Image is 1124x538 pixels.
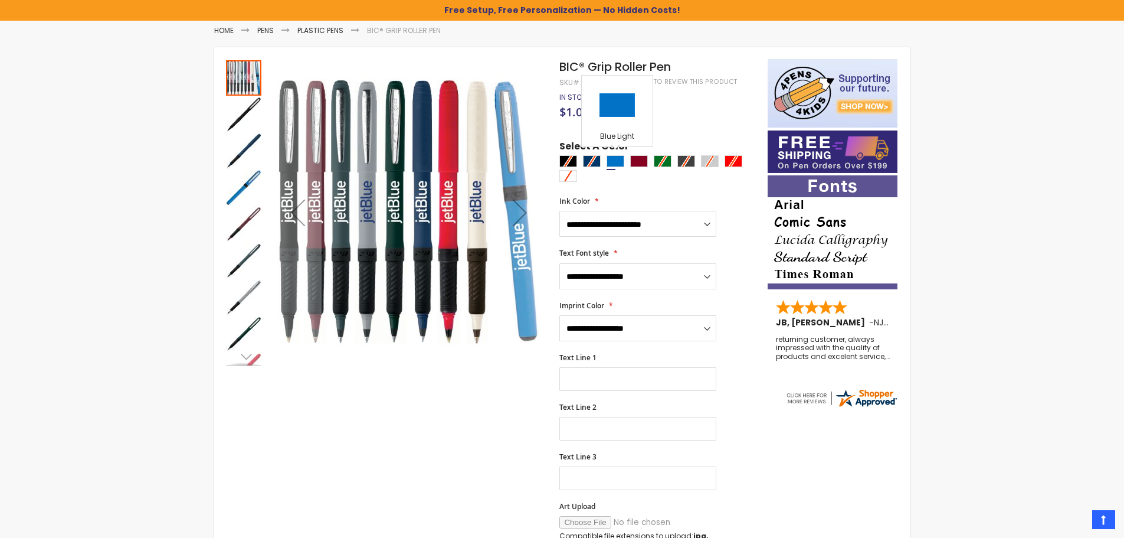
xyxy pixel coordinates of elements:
[768,175,897,289] img: font-personalization-examples
[559,140,629,156] span: Select A Color
[559,452,597,462] span: Text Line 3
[613,77,737,86] a: Be the first to review this product
[226,96,263,132] div: BIC® Grip Roller Pen
[274,59,322,366] div: Previous
[496,59,543,366] div: Next
[776,335,890,361] div: returning customer, always impressed with the quality of products and excelent service, will retu...
[226,348,261,366] div: Next
[559,501,595,511] span: Art Upload
[559,248,609,258] span: Text Font style
[559,104,589,120] span: $1.02
[630,155,648,167] div: Burgundy
[226,280,261,315] img: BIC® Grip Roller Pen
[297,25,343,35] a: Plastic Pens
[559,58,671,75] span: BIC® Grip Roller Pen
[226,133,261,169] img: BIC® Grip Roller Pen
[274,76,544,346] img: BIC® Grip Roller Pen
[226,169,263,206] div: BIC® Grip Roller Pen
[869,317,972,328] span: - ,
[585,132,650,144] div: Blue Light
[768,59,897,128] img: 4pens 4 kids
[226,317,261,352] img: BIC® Grip Roller Pen
[226,170,261,206] img: BIC® Grip Roller Pen
[874,317,889,328] span: NJ
[226,206,263,242] div: BIC® Grip Roller Pen
[226,132,263,169] div: BIC® Grip Roller Pen
[226,207,261,242] img: BIC® Grip Roller Pen
[226,242,263,279] div: BIC® Grip Roller Pen
[559,402,597,412] span: Text Line 2
[559,77,581,87] strong: SKU
[776,317,869,328] span: JB, [PERSON_NAME]
[607,155,624,167] div: Blue Light
[559,196,590,206] span: Ink Color
[226,243,261,279] img: BIC® Grip Roller Pen
[559,301,604,311] span: Imprint Color
[226,315,263,352] div: BIC® Grip Roller Pen
[226,97,261,132] img: BIC® Grip Roller Pen
[785,401,898,411] a: 4pens.com certificate URL
[1027,506,1124,538] iframe: Google Customer Reviews
[257,25,274,35] a: Pens
[559,353,597,363] span: Text Line 1
[559,93,592,102] div: Availability
[768,131,897,173] img: Free shipping on orders over $199
[226,59,263,96] div: BIC® Grip Roller Pen
[226,279,263,315] div: BIC® Grip Roller Pen
[214,25,234,35] a: Home
[559,92,592,102] span: In stock
[367,26,441,35] li: BIC® Grip Roller Pen
[785,387,898,409] img: 4pens.com widget logo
